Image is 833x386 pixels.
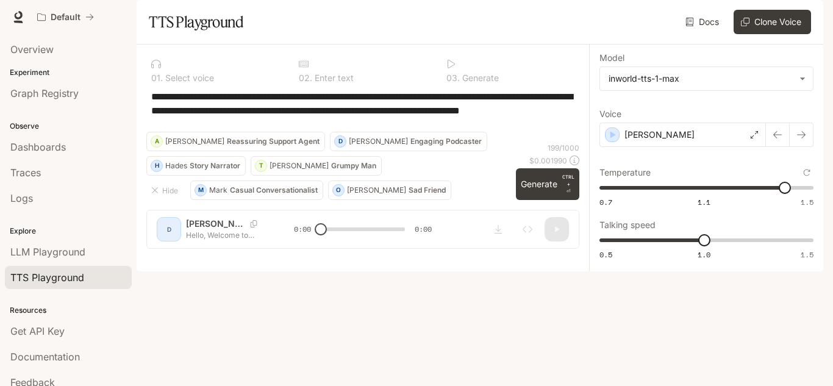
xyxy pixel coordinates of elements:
button: Reset to default [800,166,813,179]
p: Model [599,54,624,62]
button: Hide [146,180,185,200]
button: T[PERSON_NAME]Grumpy Man [251,156,382,176]
p: [PERSON_NAME] [347,187,406,194]
span: 0.5 [599,249,612,260]
p: 0 2 . [299,74,312,82]
button: O[PERSON_NAME]Sad Friend [328,180,451,200]
p: 0 1 . [151,74,163,82]
span: 0.7 [599,197,612,207]
div: O [333,180,344,200]
p: Hades [165,162,187,170]
a: Docs [683,10,724,34]
button: A[PERSON_NAME]Reassuring Support Agent [146,132,325,151]
p: Voice [599,110,621,118]
p: [PERSON_NAME] [270,162,329,170]
span: 1.5 [801,249,813,260]
p: Story Narrator [190,162,240,170]
span: 1.1 [698,197,710,207]
button: GenerateCTRL +⏎ [516,168,579,200]
button: HHadesStory Narrator [146,156,246,176]
p: Talking speed [599,221,656,229]
div: T [256,156,266,176]
p: ⏎ [562,173,574,195]
p: Enter text [312,74,354,82]
p: [PERSON_NAME] [624,129,695,141]
p: 199 / 1000 [548,143,579,153]
p: CTRL + [562,173,574,188]
button: Clone Voice [734,10,811,34]
p: [PERSON_NAME] [165,138,224,145]
button: All workspaces [32,5,99,29]
button: D[PERSON_NAME]Engaging Podcaster [330,132,487,151]
div: A [151,132,162,151]
p: Reassuring Support Agent [227,138,320,145]
div: H [151,156,162,176]
span: 1.5 [801,197,813,207]
button: MMarkCasual Conversationalist [190,180,323,200]
p: Select voice [163,74,214,82]
p: [PERSON_NAME] [349,138,408,145]
p: Engaging Podcaster [410,138,482,145]
p: Sad Friend [409,187,446,194]
div: inworld-tts-1-max [609,73,793,85]
h1: TTS Playground [149,10,243,34]
p: Temperature [599,168,651,177]
p: Mark [209,187,227,194]
div: M [195,180,206,200]
p: Generate [460,74,499,82]
p: Default [51,12,80,23]
p: Grumpy Man [331,162,376,170]
p: 0 3 . [446,74,460,82]
div: inworld-tts-1-max [600,67,813,90]
span: 1.0 [698,249,710,260]
div: D [335,132,346,151]
p: Casual Conversationalist [230,187,318,194]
